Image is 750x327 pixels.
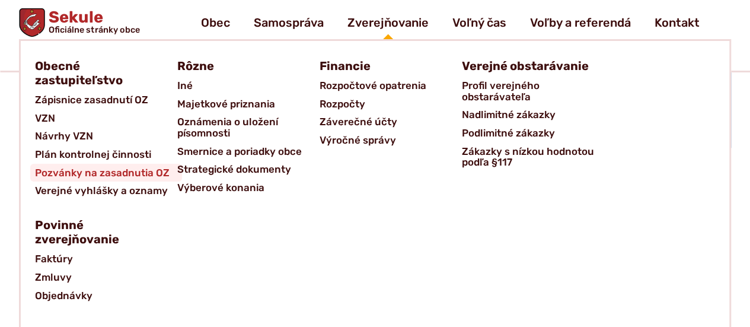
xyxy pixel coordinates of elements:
[320,131,462,150] a: Výročné správy
[320,131,396,150] span: Výročné správy
[177,160,291,179] span: Strategické dokumenty
[254,6,324,39] a: Samospráva
[462,124,604,142] a: Podlimitné zákazky
[320,95,365,113] span: Rozpočty
[35,214,163,250] a: Povinné zverejňovanie
[177,55,214,77] span: Rôzne
[35,287,92,305] span: Objednávky
[462,142,604,172] a: Zákazky s nízkou hodnotou podľa §117
[347,6,429,39] a: Zverejňovanie
[35,250,73,268] span: Faktúry
[35,268,177,287] a: Zmluvy
[177,77,320,95] a: Iné
[320,55,371,77] span: Financie
[530,6,631,39] a: Voľby a referendá
[320,77,426,95] span: Rozpočtové opatrenia
[462,124,555,142] span: Podlimitné zákazky
[35,145,151,164] span: Plán kontrolnej činnosti
[201,6,230,39] a: Obec
[177,142,302,161] span: Smernice a poriadky obce
[35,182,168,200] span: Verejné vyhlášky a oznamy
[177,160,320,179] a: Strategické dokumenty
[35,109,177,128] a: VZN
[320,113,397,131] span: Záverečné účty
[462,55,590,77] a: Verejné obstarávanie
[19,8,139,37] a: Logo Sekule, prejsť na domovskú stránku.
[35,268,72,287] span: Zmluvy
[320,113,462,131] a: Záverečné účty
[452,6,506,39] a: Voľný čas
[35,55,163,91] a: Obecné zastupiteľstvo
[177,142,320,161] a: Smernice a poriadky obce
[44,9,139,34] h1: Sekule
[462,77,604,106] a: Profil verejného obstarávateľa
[320,95,462,113] a: Rozpočty
[35,164,177,182] a: Pozvánky na zasadnutia OZ
[35,145,177,164] a: Plán kontrolnej činnosti
[177,95,275,113] span: Majetkové priznania
[49,26,140,34] span: Oficiálne stránky obce
[177,55,305,77] a: Rôzne
[35,127,177,145] a: Návrhy VZN
[35,164,170,182] span: Pozvánky na zasadnutia OZ
[177,95,320,113] a: Majetkové priznania
[35,182,177,200] a: Verejné vyhlášky a oznamy
[35,91,177,109] a: Zápisnice zasadnutí OZ
[177,179,320,197] a: Výberové konania
[35,250,177,268] a: Faktúry
[35,109,55,128] span: VZN
[35,91,148,109] span: Zápisnice zasadnutí OZ
[35,287,177,305] a: Objednávky
[19,8,44,37] img: Prejsť na domovskú stránku
[320,55,448,77] a: Financie
[320,77,462,95] a: Rozpočtové opatrenia
[177,179,264,197] span: Výberové konania
[177,113,320,142] a: Oznámenia o uložení písomnosti
[655,6,700,39] a: Kontakt
[177,77,193,95] span: Iné
[462,106,556,124] span: Nadlimitné zákazky
[462,55,589,77] span: Verejné obstarávanie
[35,127,93,145] span: Návrhy VZN
[462,106,604,124] a: Nadlimitné zákazky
